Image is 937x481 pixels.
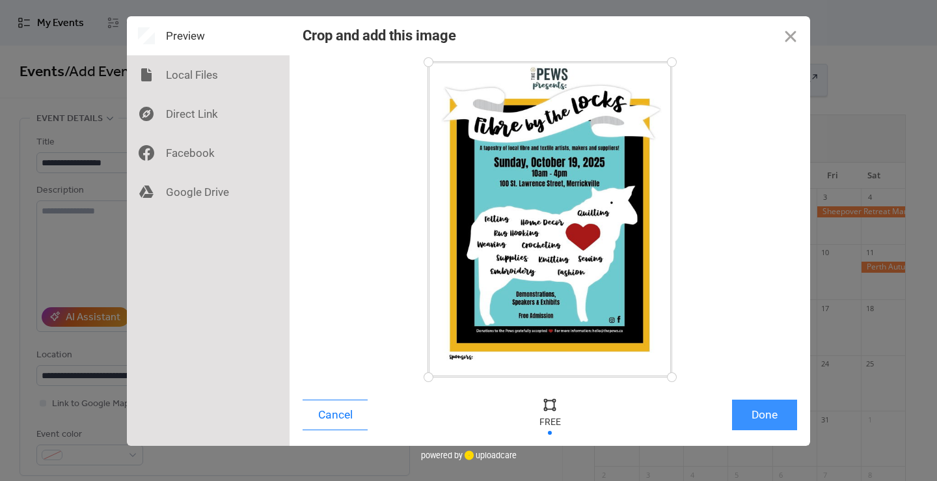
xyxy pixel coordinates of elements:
div: Google Drive [127,172,290,212]
div: Facebook [127,133,290,172]
div: Direct Link [127,94,290,133]
div: Local Files [127,55,290,94]
a: uploadcare [463,450,517,460]
button: Close [771,16,810,55]
div: Crop and add this image [303,27,456,44]
div: Preview [127,16,290,55]
div: powered by [421,446,517,465]
button: Cancel [303,400,368,430]
button: Done [732,400,797,430]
